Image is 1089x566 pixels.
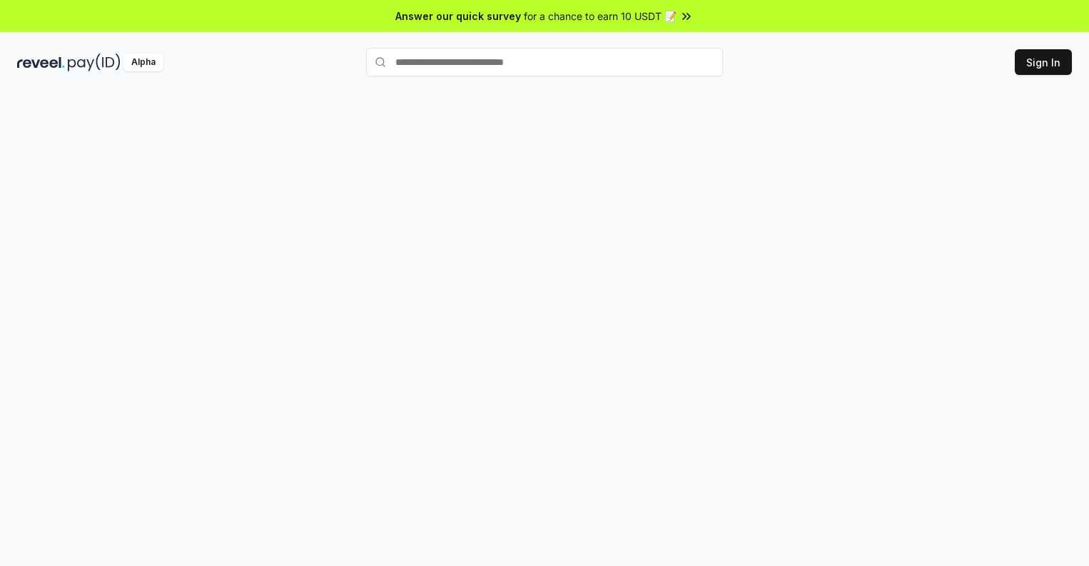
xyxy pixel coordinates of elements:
[68,54,121,71] img: pay_id
[524,9,677,24] span: for a chance to earn 10 USDT 📝
[395,9,521,24] span: Answer our quick survey
[1015,49,1072,75] button: Sign In
[123,54,163,71] div: Alpha
[17,54,65,71] img: reveel_dark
